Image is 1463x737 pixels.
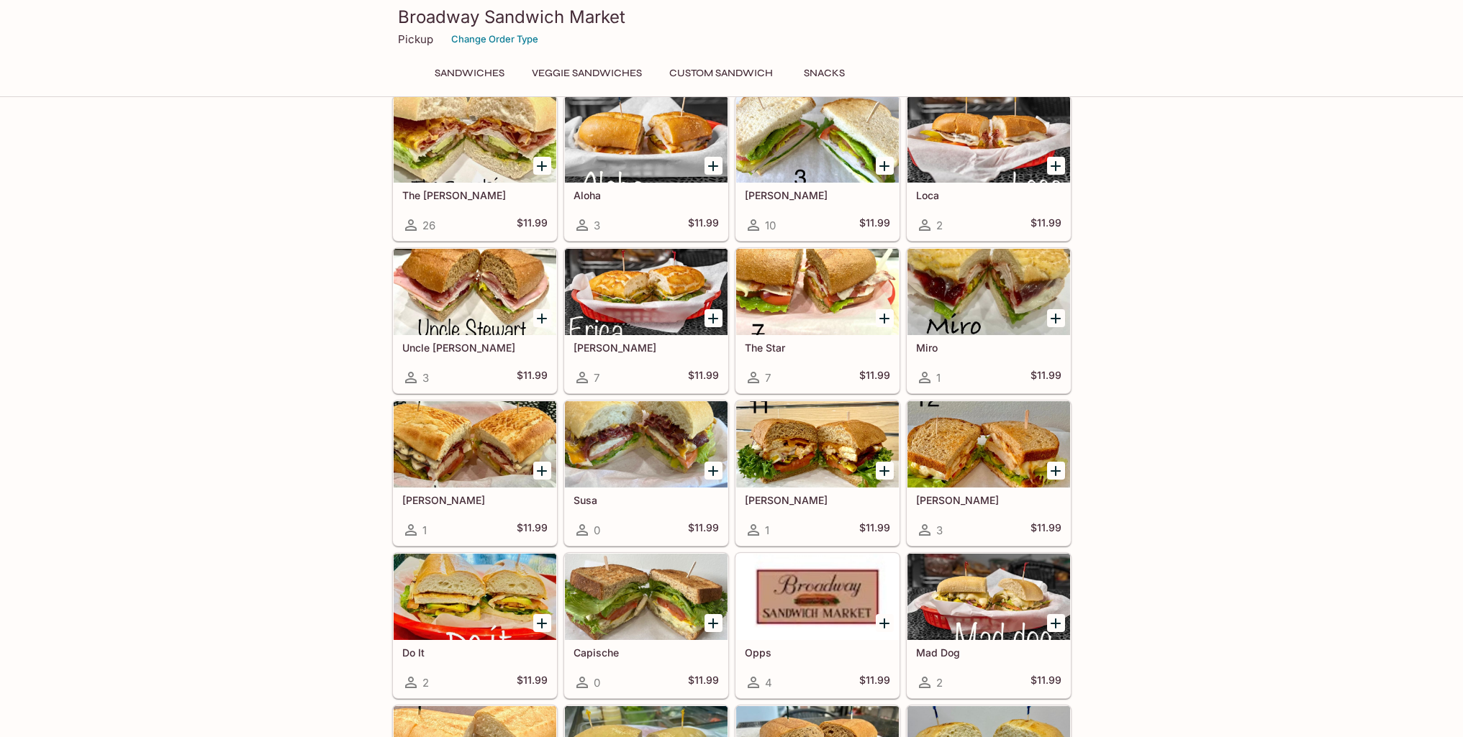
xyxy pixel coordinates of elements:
[688,674,719,691] h5: $11.99
[1031,369,1061,386] h5: $11.99
[859,216,890,234] h5: $11.99
[394,401,556,487] div: Robert G.
[394,554,556,640] div: Do It
[705,157,723,175] button: Add Aloha
[402,189,548,201] h5: The [PERSON_NAME]
[907,553,1071,698] a: Mad Dog2$11.99
[393,553,557,698] a: Do It2$11.99
[916,342,1061,354] h5: Miro
[765,371,771,385] span: 7
[705,462,723,480] button: Add Susa
[533,157,551,175] button: Add The Snooki
[402,494,548,506] h5: [PERSON_NAME]
[765,676,772,690] span: 4
[533,309,551,327] button: Add Uncle Stewart
[907,400,1071,546] a: [PERSON_NAME]3$11.99
[765,523,769,537] span: 1
[398,6,1066,28] h3: Broadway Sandwich Market
[907,96,1070,183] div: Loca
[422,371,429,385] span: 3
[705,309,723,327] button: Add Erica
[765,219,776,232] span: 10
[688,521,719,539] h5: $11.99
[859,369,890,386] h5: $11.99
[936,676,943,690] span: 2
[402,342,548,354] h5: Uncle [PERSON_NAME]
[594,219,600,232] span: 3
[427,63,512,83] button: Sandwiches
[517,674,548,691] h5: $11.99
[594,371,599,385] span: 7
[594,676,600,690] span: 0
[422,676,429,690] span: 2
[735,248,900,393] a: The Star7$11.99
[422,523,427,537] span: 1
[876,614,894,632] button: Add Opps
[594,523,600,537] span: 0
[688,369,719,386] h5: $11.99
[445,28,545,50] button: Change Order Type
[876,157,894,175] button: Add Georgi
[736,249,899,335] div: The Star
[524,63,650,83] button: Veggie Sandwiches
[907,96,1071,241] a: Loca2$11.99
[907,249,1070,335] div: Miro
[574,494,719,506] h5: Susa
[574,189,719,201] h5: Aloha
[876,309,894,327] button: Add The Star
[705,614,723,632] button: Add Capische
[1047,614,1065,632] button: Add Mad Dog
[422,219,435,232] span: 26
[1047,309,1065,327] button: Add Miro
[533,462,551,480] button: Add Robert G.
[517,369,548,386] h5: $11.99
[564,400,728,546] a: Susa0$11.99
[565,401,728,487] div: Susa
[393,400,557,546] a: [PERSON_NAME]1$11.99
[565,96,728,183] div: Aloha
[736,554,899,640] div: Opps
[916,189,1061,201] h5: Loca
[1047,157,1065,175] button: Add Loca
[574,646,719,659] h5: Capische
[565,554,728,640] div: Capische
[533,614,551,632] button: Add Do It
[735,553,900,698] a: Opps4$11.99
[1031,521,1061,539] h5: $11.99
[936,371,941,385] span: 1
[398,32,433,46] p: Pickup
[936,523,943,537] span: 3
[394,249,556,335] div: Uncle Stewart
[564,96,728,241] a: Aloha3$11.99
[792,63,857,83] button: Snacks
[907,401,1070,487] div: Nora
[564,248,728,393] a: [PERSON_NAME]7$11.99
[936,219,943,232] span: 2
[574,342,719,354] h5: [PERSON_NAME]
[735,400,900,546] a: [PERSON_NAME]1$11.99
[907,248,1071,393] a: Miro1$11.99
[394,96,556,183] div: The Snooki
[745,342,890,354] h5: The Star
[393,248,557,393] a: Uncle [PERSON_NAME]3$11.99
[859,674,890,691] h5: $11.99
[661,63,781,83] button: Custom Sandwich
[1047,462,1065,480] button: Add Nora
[564,553,728,698] a: Capische0$11.99
[745,646,890,659] h5: Opps
[402,646,548,659] h5: Do It
[393,96,557,241] a: The [PERSON_NAME]26$11.99
[1031,216,1061,234] h5: $11.99
[736,401,899,487] div: Lu Lu
[859,521,890,539] h5: $11.99
[745,189,890,201] h5: [PERSON_NAME]
[565,249,728,335] div: Erica
[517,521,548,539] h5: $11.99
[735,96,900,241] a: [PERSON_NAME]10$11.99
[916,646,1061,659] h5: Mad Dog
[517,216,548,234] h5: $11.99
[1031,674,1061,691] h5: $11.99
[745,494,890,506] h5: [PERSON_NAME]
[907,554,1070,640] div: Mad Dog
[736,96,899,183] div: Georgi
